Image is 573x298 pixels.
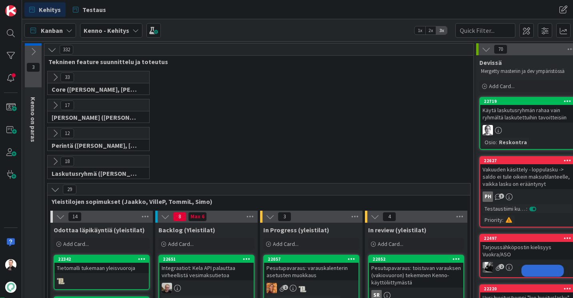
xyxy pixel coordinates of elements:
[60,157,74,166] span: 18
[60,45,73,54] span: 332
[264,263,359,280] div: Pesutupavaraus: varauskalenterin asetusten muokkaus
[159,256,254,263] div: 22651
[52,85,139,93] span: Core (Pasi, Jussi, JaakkoHä, Jyri, Leo, MikkoK, Väinö)
[84,26,129,34] b: Kenno - Kehitys
[483,138,496,147] div: Osio
[266,283,277,293] img: TL
[29,97,37,142] span: Kenno on paras
[368,226,427,234] span: In review (yleistilat)
[494,44,507,54] span: 70
[159,283,254,293] div: JH
[526,204,527,213] span: :
[489,83,515,90] span: Add Card...
[5,5,16,16] img: Visit kanbanzone.com
[190,215,204,219] div: Max 6
[63,185,76,194] span: 29
[60,101,74,110] span: 17
[159,263,254,280] div: Integraatiot: Kela API palauttaa virheellistä vesimaksutietoa
[369,263,463,288] div: Pesutupavaraus: toistuvan varauksen (vakiovuoron) tekeminen Kenno-käyttöliittymästä
[41,26,63,35] span: Kanban
[52,197,460,205] span: Yleistilojen sopimukset (Jaakko, VilleP, TommiL, Simo)
[278,212,291,221] span: 3
[483,215,502,224] div: Priority
[82,5,106,14] span: Testaus
[383,212,396,221] span: 4
[54,255,150,290] a: 22342Tietomalli tukemaan yleisvuoroja
[54,256,149,273] div: 22342Tietomalli tukemaan yleisvuoroja
[159,256,254,280] div: 22651Integraatiot: Kela API palauttaa virheellistä vesimaksutietoa
[483,262,493,272] img: KM
[436,26,447,34] span: 3x
[52,169,139,177] span: Laskutusryhmä (Antti, Harri, Keijo)
[60,129,74,138] span: 12
[264,256,359,263] div: 22057
[263,226,329,234] span: In Progress (yleistilat)
[479,58,502,66] span: Devissä
[283,285,288,290] span: 1
[52,113,139,121] span: Halti (Sebastian, VilleH, Riikka, Antti, MikkoV, PetriH, PetriM)
[268,256,359,262] div: 22057
[26,62,40,72] span: 3
[54,263,149,273] div: Tietomalli tukemaan yleisvuoroja
[273,240,299,248] span: Add Card...
[39,5,61,14] span: Kehitys
[496,138,497,147] span: :
[483,204,526,213] div: Testaustiimi kurkkaa
[378,240,403,248] span: Add Card...
[54,226,145,234] span: Odottaa läpikäyntiä (yleistilat)
[415,26,425,34] span: 1x
[68,2,111,17] a: Testaus
[369,256,463,288] div: 22052Pesutupavaraus: toistuvan varauksen (vakiovuoron) tekeminen Kenno-käyttöliittymästä
[373,256,463,262] div: 22052
[54,256,149,263] div: 22342
[499,193,504,199] span: 3
[369,256,463,263] div: 22052
[5,282,16,293] img: avatar
[24,2,66,17] a: Kehitys
[5,259,16,270] img: VP
[483,125,493,135] img: PH
[48,58,463,66] span: Tekninen feature suunnittelu ja toteutus
[499,264,504,269] span: 2
[455,23,515,38] input: Quick Filter...
[264,256,359,280] div: 22057Pesutupavaraus: varauskalenterin asetusten muokkaus
[162,283,172,293] img: JH
[63,240,89,248] span: Add Card...
[483,191,493,202] div: PH
[158,226,215,234] span: Backlog (Yleistilat)
[52,141,139,149] span: Perintä (Jaakko, PetriH, MikkoV, Pasi)
[58,256,149,262] div: 22342
[497,138,529,147] div: Reskontra
[68,212,82,221] span: 14
[60,72,74,82] span: 33
[173,212,186,221] span: 8
[163,256,254,262] div: 22651
[425,26,436,34] span: 2x
[264,283,359,293] div: TL
[168,240,194,248] span: Add Card...
[502,215,503,224] span: :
